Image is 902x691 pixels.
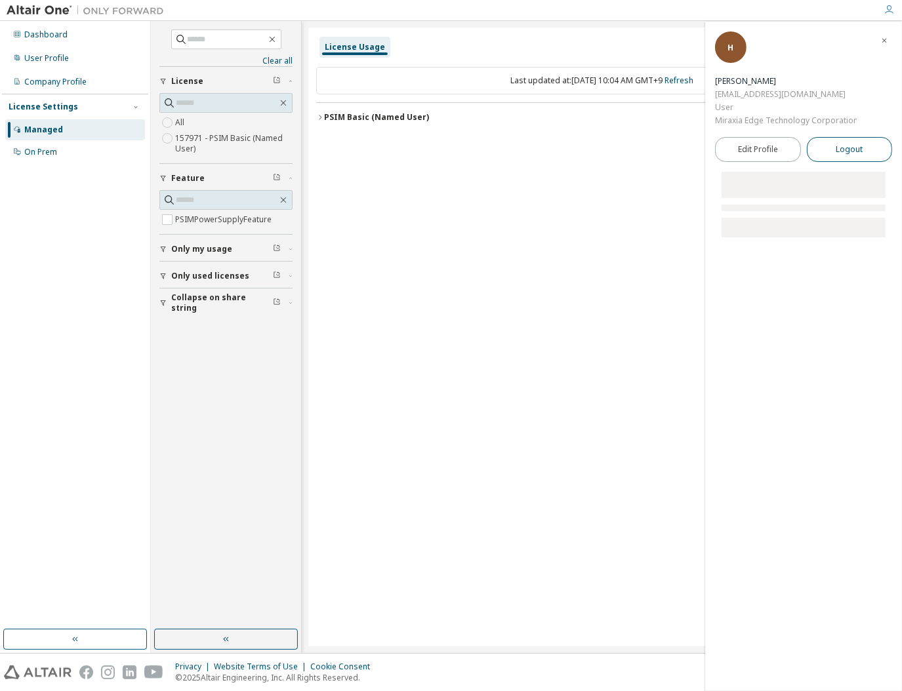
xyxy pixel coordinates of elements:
div: Last updated at: [DATE] 10:04 AM GMT+9 [316,67,888,94]
button: Logout [807,137,893,162]
div: Cookie Consent [310,661,378,672]
span: Clear filter [273,298,281,308]
img: facebook.svg [79,665,93,679]
button: Collapse on share string [159,288,293,317]
span: Clear filter [273,244,281,254]
span: Clear filter [273,271,281,281]
div: User [715,101,857,114]
div: Miraxia Edge Technology Corporation [715,114,857,127]
div: [EMAIL_ADDRESS][DOMAIN_NAME] [715,88,857,101]
div: User Profile [24,53,69,64]
a: Clear all [159,56,293,66]
a: Refresh [665,75,693,86]
span: Edit Profile [738,144,778,155]
span: H [728,42,734,53]
button: Only used licenses [159,262,293,290]
span: Collapse on share string [171,292,273,313]
div: Dashboard [24,30,68,40]
img: youtube.svg [144,665,163,679]
button: PSIM Basic (Named User)License ID: 157971 [316,103,888,132]
span: Only my usage [171,244,232,254]
img: Altair One [7,4,171,17]
button: Feature [159,164,293,193]
img: instagram.svg [101,665,115,679]
span: License [171,76,203,87]
div: Managed [24,125,63,135]
span: Clear filter [273,76,281,87]
label: PSIMPowerSupplyFeature [175,212,274,227]
div: Hajime Torimoto [715,75,857,88]
label: All [175,115,187,130]
div: License Settings [9,102,78,112]
span: Feature [171,173,205,184]
label: 157971 - PSIM Basic (Named User) [175,130,293,157]
img: linkedin.svg [123,665,136,679]
div: On Prem [24,147,57,157]
div: Privacy [175,661,214,672]
img: altair_logo.svg [4,665,72,679]
button: License [159,67,293,96]
span: Only used licenses [171,271,249,281]
div: PSIM Basic (Named User) [324,112,429,123]
div: License Usage [325,42,385,52]
div: Company Profile [24,77,87,87]
a: Edit Profile [715,137,801,162]
div: Website Terms of Use [214,661,310,672]
button: Only my usage [159,235,293,264]
span: Clear filter [273,173,281,184]
span: Logout [836,143,863,156]
p: © 2025 Altair Engineering, Inc. All Rights Reserved. [175,672,378,683]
